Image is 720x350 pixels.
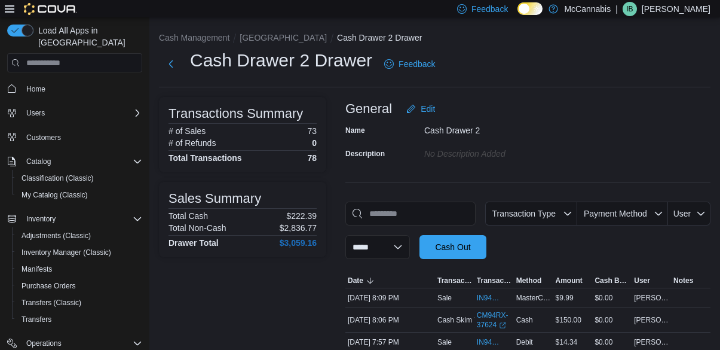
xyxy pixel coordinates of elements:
p: 0 [312,138,317,148]
a: Inventory Manager (Classic) [17,245,116,260]
label: Name [345,126,365,135]
button: Adjustments (Classic) [12,227,147,244]
span: Dark Mode [517,15,518,16]
button: Cash Drawer 2 Drawer [337,33,422,42]
h6: # of Refunds [168,138,216,148]
button: Transfers [12,311,147,328]
p: Sale [437,293,452,303]
p: Cash Skim To Safe [437,315,498,325]
button: Method [514,273,553,288]
button: IN94RX-480187 [477,335,511,349]
span: Purchase Orders [17,279,142,293]
span: User [673,209,691,218]
button: Notes [671,273,710,288]
button: Amount [553,273,593,288]
button: Transfers (Classic) [12,294,147,311]
button: [GEOGRAPHIC_DATA] [240,33,327,42]
a: Adjustments (Classic) [17,229,96,243]
button: IN94RX-480198 [477,291,511,305]
button: Inventory Manager (Classic) [12,244,147,261]
input: Dark Mode [517,2,543,15]
p: $222.39 [286,211,317,221]
svg: External link [499,322,506,329]
a: Customers [22,130,66,145]
span: $150.00 [556,315,581,325]
span: $14.34 [556,337,578,347]
button: Cash Management [159,33,229,42]
span: IB [626,2,633,16]
h3: General [345,102,392,116]
span: $9.99 [556,293,574,303]
span: Adjustments (Classic) [17,229,142,243]
span: Users [22,106,142,120]
input: This is a search bar. As you type, the results lower in the page will automatically filter. [345,202,476,226]
button: Catalog [22,154,56,169]
div: Ian Barlow [623,2,637,16]
span: Payment Method [584,209,647,218]
span: Home [22,81,142,96]
button: Payment Method [577,202,668,226]
p: Sale [437,337,452,347]
a: Home [22,82,50,96]
h4: $3,059.16 [280,238,317,248]
div: $0.00 [592,313,632,327]
div: Cash Drawer 2 [424,121,584,135]
span: Transfers (Classic) [17,296,142,310]
div: $0.00 [592,291,632,305]
div: $0.00 [592,335,632,349]
button: Customers [2,129,147,146]
span: Cash Back [595,276,629,285]
span: Operations [26,339,62,348]
a: Transfers (Classic) [17,296,86,310]
h1: Cash Drawer 2 Drawer [190,48,372,72]
span: Manifests [17,262,142,276]
span: Purchase Orders [22,281,76,291]
a: Purchase Orders [17,279,81,293]
span: Debit [516,337,533,347]
span: Catalog [22,154,142,169]
span: Edit [421,103,435,115]
span: Transfers [22,315,51,324]
span: Cash [516,315,533,325]
button: My Catalog (Classic) [12,187,147,203]
span: IN94RX-480187 [477,337,500,347]
span: Date [348,276,363,285]
h4: Drawer Total [168,238,219,248]
span: Classification (Classic) [22,174,94,183]
div: [DATE] 7:57 PM [345,335,435,349]
h6: # of Sales [168,126,206,136]
span: Notes [673,276,693,285]
img: Cova [24,3,77,15]
div: No Description added [424,144,584,159]
p: | [615,2,618,16]
a: Transfers [17,312,56,327]
button: Next [159,52,183,76]
p: [PERSON_NAME] [642,2,710,16]
span: [PERSON_NAME] [634,337,669,347]
button: Catalog [2,153,147,170]
div: [DATE] 8:09 PM [345,291,435,305]
a: Manifests [17,262,57,276]
span: Manifests [22,264,52,274]
h3: Sales Summary [168,191,261,206]
button: Transaction Type [485,202,577,226]
button: Home [2,80,147,97]
span: My Catalog (Classic) [22,190,88,200]
span: User [634,276,650,285]
button: Date [345,273,435,288]
span: Cash Out [435,241,470,253]
span: Users [26,108,45,118]
span: Inventory [22,212,142,226]
p: McCannabis [564,2,611,16]
button: Transaction # [474,273,514,288]
h3: Transactions Summary [168,106,303,121]
span: Inventory Manager (Classic) [22,248,111,257]
button: Users [2,105,147,121]
span: My Catalog (Classic) [17,188,142,202]
button: Inventory [22,212,60,226]
span: Transfers [17,312,142,327]
a: CM94RX-37624External link [477,311,511,330]
a: Classification (Classic) [17,171,99,185]
span: Load All Apps in [GEOGRAPHIC_DATA] [33,25,142,48]
span: Customers [22,130,142,145]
